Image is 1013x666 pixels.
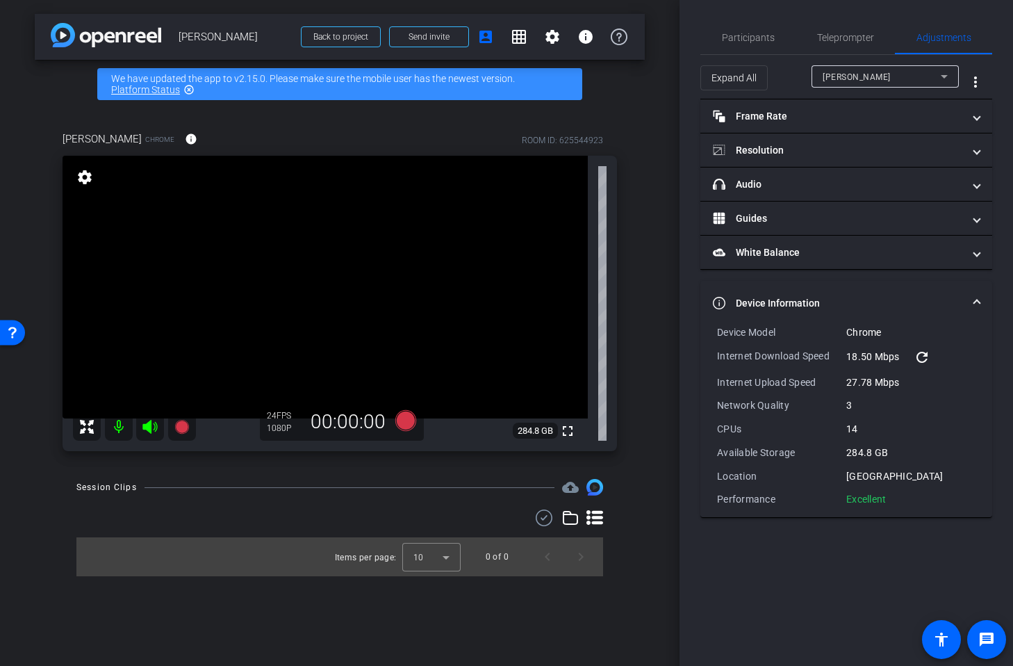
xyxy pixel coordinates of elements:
span: Participants [722,33,775,42]
span: Adjustments [916,33,971,42]
div: [GEOGRAPHIC_DATA] [846,469,975,483]
div: 14 [846,422,975,436]
mat-icon: info [577,29,594,45]
div: 24 [267,410,302,421]
div: 0 of 0 [486,550,509,564]
mat-icon: info [185,133,197,145]
a: Platform Status [111,84,180,95]
span: [PERSON_NAME] [179,23,293,51]
div: Device Model [717,325,846,339]
mat-icon: refresh [914,349,930,366]
mat-icon: grid_on [511,29,527,45]
span: 284.8 GB [513,423,558,439]
div: Excellent [846,492,886,506]
mat-expansion-panel-header: Audio [700,168,992,201]
mat-icon: account_box [477,29,494,45]
mat-expansion-panel-header: Device Information [700,281,992,325]
mat-expansion-panel-header: Resolution [700,133,992,167]
div: Internet Download Speed [717,349,846,366]
span: Back to project [313,32,368,42]
button: Send invite [389,26,469,47]
mat-panel-title: Audio [713,177,963,192]
mat-panel-title: White Balance [713,245,963,260]
mat-icon: accessibility [933,631,950,648]
mat-icon: settings [75,169,94,186]
span: Expand All [711,65,757,91]
button: Next page [564,540,598,574]
span: Chrome [145,134,174,145]
mat-expansion-panel-header: White Balance [700,236,992,269]
button: More Options for Adjustments Panel [959,65,992,99]
mat-panel-title: Resolution [713,143,963,158]
div: Available Storage [717,446,846,460]
img: app-logo [51,23,161,47]
mat-icon: more_vert [967,74,984,90]
mat-icon: fullscreen [559,423,576,439]
mat-panel-title: Device Information [713,296,963,311]
mat-icon: cloud_upload [562,479,579,496]
div: Performance [717,492,846,506]
mat-icon: highlight_off [183,84,195,95]
mat-icon: message [978,631,995,648]
mat-icon: settings [544,29,561,45]
button: Back to project [301,26,381,47]
mat-expansion-panel-header: Guides [700,202,992,235]
div: Internet Upload Speed [717,375,846,389]
button: Previous page [531,540,564,574]
span: FPS [277,411,291,421]
div: Chrome [846,325,975,339]
div: CPUs [717,422,846,436]
mat-panel-title: Guides [713,211,963,226]
div: 1080P [267,423,302,434]
mat-expansion-panel-header: Frame Rate [700,99,992,133]
img: Session clips [586,479,603,496]
span: Teleprompter [817,33,874,42]
span: Destinations for your clips [562,479,579,496]
span: [PERSON_NAME] [823,72,891,82]
div: Items per page: [335,551,397,565]
div: 18.50 Mbps [846,349,975,366]
div: ROOM ID: 625544923 [522,134,603,147]
button: Expand All [700,65,768,90]
div: 284.8 GB [846,446,975,460]
mat-panel-title: Frame Rate [713,109,963,124]
div: 27.78 Mbps [846,375,975,389]
div: We have updated the app to v2.15.0. Please make sure the mobile user has the newest version. [97,68,582,100]
div: Session Clips [76,480,137,494]
span: [PERSON_NAME] [63,131,142,147]
div: Device Information [700,325,992,517]
div: Network Quality [717,398,846,412]
div: 00:00:00 [302,410,395,434]
span: Send invite [409,31,450,42]
div: 3 [846,398,975,412]
div: Location [717,469,846,483]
